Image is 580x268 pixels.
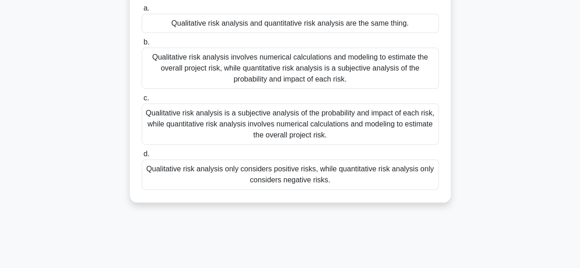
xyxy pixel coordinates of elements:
[144,38,149,46] span: b.
[142,14,439,33] div: Qualitative risk analysis and quantitative risk analysis are the same thing.
[142,159,439,190] div: Qualitative risk analysis only considers positive risks, while quantitative risk analysis only co...
[142,104,439,145] div: Qualitative risk analysis is a subjective analysis of the probability and impact of each risk, wh...
[142,48,439,89] div: Qualitative risk analysis involves numerical calculations and modeling to estimate the overall pr...
[144,150,149,158] span: d.
[144,94,149,102] span: c.
[144,4,149,12] span: a.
